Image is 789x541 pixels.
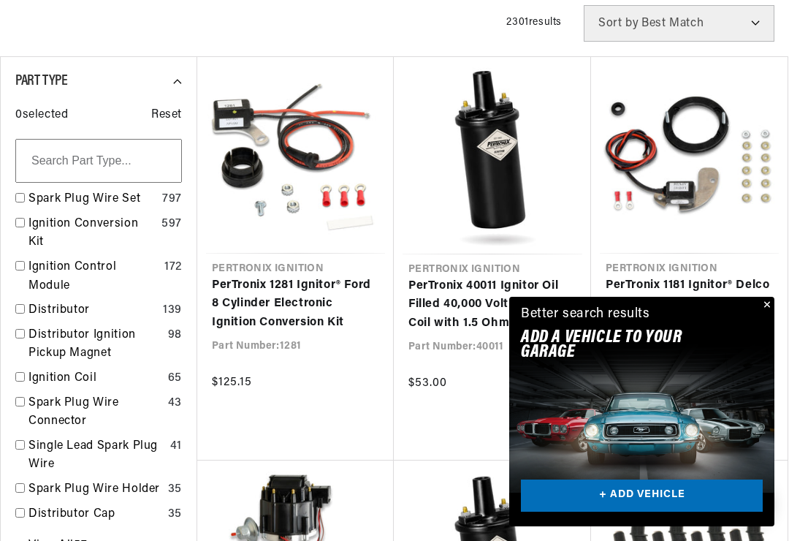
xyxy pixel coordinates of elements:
a: Ignition Control Module [28,258,159,295]
div: 41 [170,437,182,456]
a: PerTronix 1281 Ignitor® Ford 8 Cylinder Electronic Ignition Conversion Kit [212,276,379,333]
div: 797 [162,190,182,209]
a: Ignition Coil [28,369,162,388]
a: + ADD VEHICLE [521,480,763,512]
select: Sort by [584,5,774,42]
span: 2301 results [506,17,562,28]
a: PerTronix 1181 Ignitor® Delco 8 cyl Electronic Ignition Conversion Kit [606,276,773,333]
a: Single Lead Spark Plug Wire [28,437,164,474]
span: Sort by [598,18,639,29]
span: Part Type [15,74,67,88]
input: Search Part Type... [15,139,182,183]
div: 139 [163,301,182,320]
div: 172 [164,258,182,277]
a: Distributor Cap [28,505,162,524]
a: Distributor [28,301,157,320]
button: Close [757,297,774,314]
a: Ignition Conversion Kit [28,215,156,252]
a: Spark Plug Wire Set [28,190,156,209]
div: 597 [161,215,182,234]
span: 0 selected [15,106,68,125]
div: 98 [168,326,182,345]
div: 43 [168,394,182,413]
div: 35 [168,505,182,524]
span: Reset [151,106,182,125]
div: 65 [168,369,182,388]
a: Spark Plug Wire Connector [28,394,162,431]
div: Better search results [521,304,650,325]
div: 35 [168,480,182,499]
a: Spark Plug Wire Holder [28,480,162,499]
a: PerTronix 40011 Ignitor Oil Filled 40,000 Volt Ignition Coil with 1.5 Ohms Resistance in Black [408,277,576,333]
a: Distributor Ignition Pickup Magnet [28,326,162,363]
h2: Add A VEHICLE to your garage [521,330,726,360]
